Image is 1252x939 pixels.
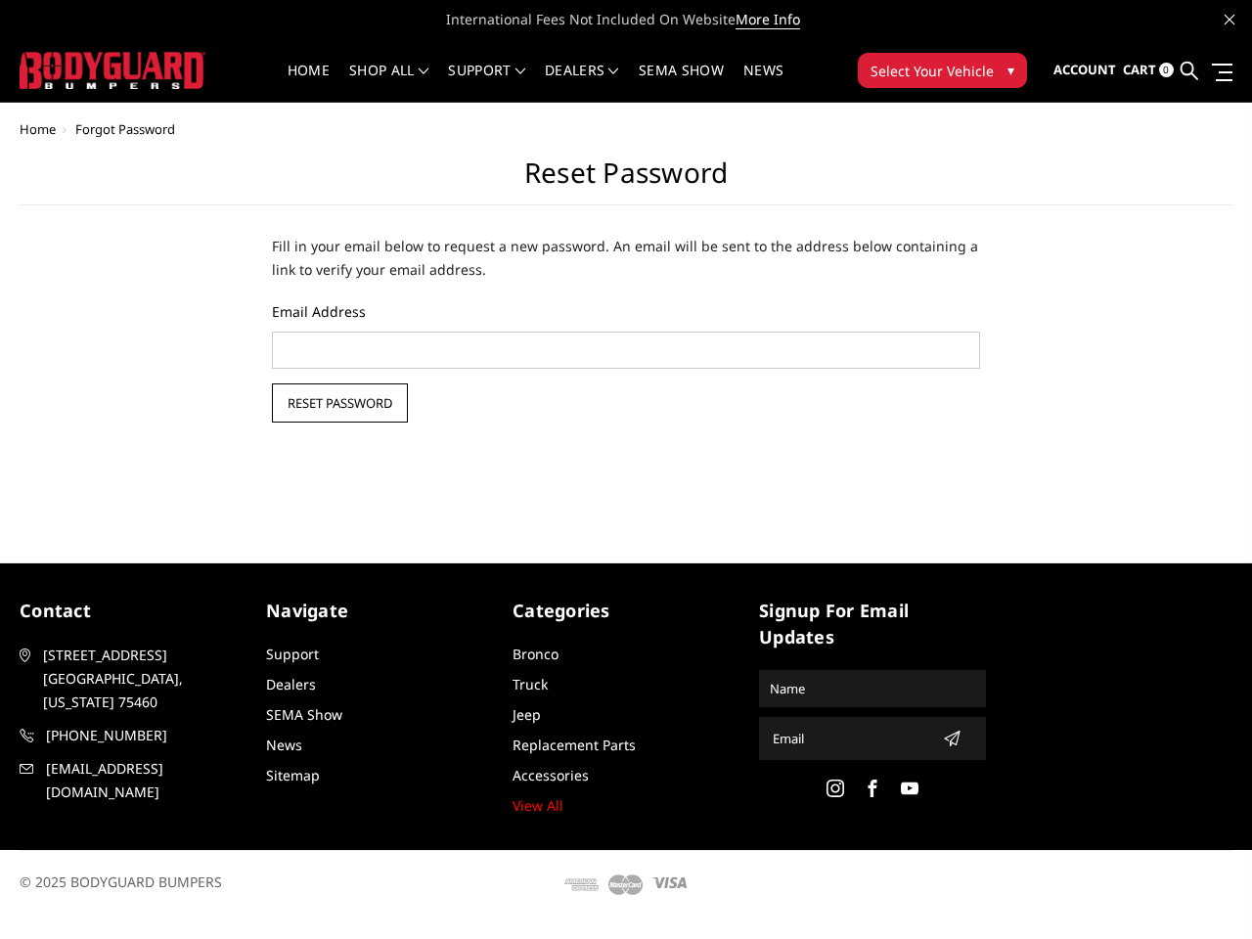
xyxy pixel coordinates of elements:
[20,120,56,138] a: Home
[871,61,994,81] span: Select Your Vehicle
[20,52,205,88] img: BODYGUARD BUMPERS
[272,235,979,282] p: Fill in your email below to request a new password. An email will be sent to the address below co...
[759,598,986,650] h5: signup for email updates
[266,675,316,693] a: Dealers
[513,766,589,784] a: Accessories
[272,383,408,423] input: Reset Password
[20,156,1232,205] h2: Reset Password
[266,705,342,724] a: SEMA Show
[20,757,246,804] a: [EMAIL_ADDRESS][DOMAIN_NAME]
[736,10,800,29] a: More Info
[1123,61,1156,78] span: Cart
[513,796,563,815] a: View All
[448,64,525,102] a: Support
[75,120,175,138] span: Forgot Password
[639,64,724,102] a: SEMA Show
[513,675,548,693] a: Truck
[513,736,636,754] a: Replacement Parts
[46,724,246,747] span: [PHONE_NUMBER]
[1159,63,1174,77] span: 0
[765,723,935,754] input: Email
[43,644,243,714] span: [STREET_ADDRESS] [GEOGRAPHIC_DATA], [US_STATE] 75460
[513,645,559,663] a: Bronco
[272,301,979,322] label: Email Address
[266,766,320,784] a: Sitemap
[349,64,428,102] a: shop all
[1053,61,1116,78] span: Account
[1053,44,1116,97] a: Account
[20,872,222,891] span: © 2025 BODYGUARD BUMPERS
[46,757,246,804] span: [EMAIL_ADDRESS][DOMAIN_NAME]
[266,736,302,754] a: News
[513,705,541,724] a: Jeep
[288,64,330,102] a: Home
[545,64,619,102] a: Dealers
[20,724,246,747] a: [PHONE_NUMBER]
[1123,44,1174,97] a: Cart 0
[762,673,983,704] input: Name
[266,645,319,663] a: Support
[513,598,739,624] h5: Categories
[1154,845,1252,939] iframe: Chat Widget
[1007,60,1014,80] span: ▾
[858,53,1027,88] button: Select Your Vehicle
[743,64,783,102] a: News
[20,598,246,624] h5: contact
[266,598,493,624] h5: Navigate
